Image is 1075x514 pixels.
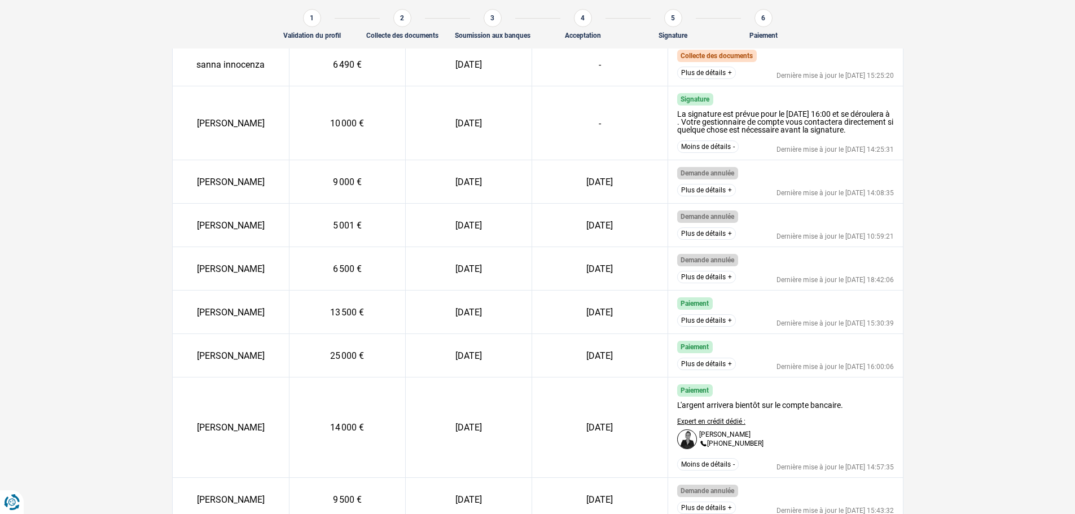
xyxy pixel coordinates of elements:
[406,291,532,334] td: [DATE]
[532,43,668,86] td: -
[749,32,778,39] div: Paiement
[532,334,668,377] td: [DATE]
[776,233,894,240] div: Dernière mise à jour le [DATE] 10:59:21
[664,9,682,27] div: 5
[677,110,894,134] div: La signature est prévue pour le [DATE] 16:00 et se déroulera à . Votre gestionnaire de compte vou...
[681,256,734,264] span: Demande annulée
[677,184,736,196] button: Plus de détails
[681,169,734,177] span: Demande annulée
[366,32,438,39] div: Collecte des documents
[455,32,530,39] div: Soumission aux banques
[289,204,406,247] td: 5 001 €
[681,343,709,351] span: Paiement
[532,291,668,334] td: [DATE]
[532,160,668,204] td: [DATE]
[406,334,532,377] td: [DATE]
[532,86,668,160] td: -
[532,247,668,291] td: [DATE]
[289,160,406,204] td: 9 000 €
[681,213,734,221] span: Demande annulée
[677,271,736,283] button: Plus de détails
[681,386,709,394] span: Paiement
[289,334,406,377] td: 25 000 €
[173,247,289,291] td: [PERSON_NAME]
[677,502,736,514] button: Plus de détails
[406,247,532,291] td: [DATE]
[677,418,764,425] p: Expert en crédit dédié :
[776,464,894,471] div: Dernière mise à jour le [DATE] 14:57:35
[283,32,341,39] div: Validation du profil
[393,9,411,27] div: 2
[406,43,532,86] td: [DATE]
[173,204,289,247] td: [PERSON_NAME]
[574,9,592,27] div: 4
[173,377,289,478] td: [PERSON_NAME]
[406,377,532,478] td: [DATE]
[677,358,736,370] button: Plus de détails
[677,227,736,240] button: Plus de détails
[776,72,894,79] div: Dernière mise à jour le [DATE] 15:25:20
[677,67,736,79] button: Plus de détails
[289,247,406,291] td: 6 500 €
[532,377,668,478] td: [DATE]
[565,32,601,39] div: Acceptation
[681,52,753,60] span: Collecte des documents
[289,43,406,86] td: 6 490 €
[173,43,289,86] td: sanna innocenza
[681,487,734,495] span: Demande annulée
[406,160,532,204] td: [DATE]
[532,204,668,247] td: [DATE]
[681,95,709,103] span: Signature
[681,300,709,307] span: Paiement
[659,32,687,39] div: Signature
[699,440,764,448] p: [PHONE_NUMBER]
[173,160,289,204] td: [PERSON_NAME]
[289,377,406,478] td: 14 000 €
[484,9,502,27] div: 3
[677,140,739,153] button: Moins de détails
[303,9,321,27] div: 1
[677,458,739,471] button: Moins de détails
[776,276,894,283] div: Dernière mise à jour le [DATE] 18:42:06
[754,9,773,27] div: 6
[173,86,289,160] td: [PERSON_NAME]
[677,401,843,409] div: L'argent arrivera bientôt sur le compte bancaire.
[776,190,894,196] div: Dernière mise à jour le [DATE] 14:08:35
[289,291,406,334] td: 13 500 €
[776,363,894,370] div: Dernière mise à jour le [DATE] 16:00:06
[406,204,532,247] td: [DATE]
[406,86,532,160] td: [DATE]
[677,429,697,449] img: Dafina Haziri
[699,440,707,448] img: +3228860076
[776,507,894,514] div: Dernière mise à jour le [DATE] 15:43:32
[173,291,289,334] td: [PERSON_NAME]
[699,431,751,438] p: [PERSON_NAME]
[173,334,289,377] td: [PERSON_NAME]
[677,314,736,327] button: Plus de détails
[776,320,894,327] div: Dernière mise à jour le [DATE] 15:30:39
[776,146,894,153] div: Dernière mise à jour le [DATE] 14:25:31
[289,86,406,160] td: 10 000 €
